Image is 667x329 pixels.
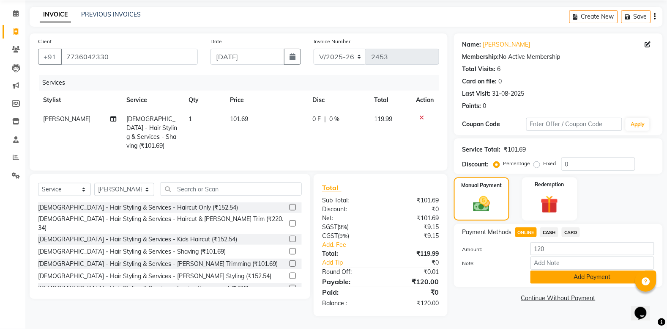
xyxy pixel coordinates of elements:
[230,115,248,123] span: 101.69
[462,53,499,61] div: Membership:
[380,276,445,287] div: ₹120.00
[562,227,580,237] span: CARD
[307,91,369,110] th: Disc
[499,77,502,86] div: 0
[316,276,380,287] div: Payable:
[468,194,495,214] img: _cash.svg
[314,38,350,45] label: Invoice Number
[38,38,52,45] label: Client
[462,102,481,111] div: Points:
[462,120,526,129] div: Coupon Code
[492,89,525,98] div: 31-08-2025
[462,65,496,74] div: Total Visits:
[462,145,501,154] div: Service Total:
[462,40,481,49] div: Name:
[316,223,380,232] div: ( )
[38,235,237,244] div: [DEMOGRAPHIC_DATA] - Hair Styling & Services - Kids Haircut (₹152.54)
[161,182,302,196] input: Search or Scan
[503,160,530,167] label: Percentage
[322,232,338,240] span: CGST
[544,160,556,167] label: Fixed
[569,10,618,23] button: Create New
[530,257,654,270] input: Add Note
[316,258,391,267] a: Add Tip
[183,91,225,110] th: Qty
[38,247,226,256] div: [DEMOGRAPHIC_DATA] - Hair Styling & Services - Shaving (₹101.69)
[530,271,654,284] button: Add Payment
[380,249,445,258] div: ₹119.99
[631,295,659,321] iframe: chat widget
[316,232,380,241] div: ( )
[380,223,445,232] div: ₹9.15
[535,194,564,216] img: _gift.svg
[322,223,337,231] span: SGST
[40,7,71,22] a: INVOICE
[380,268,445,276] div: ₹0.01
[391,258,446,267] div: ₹0
[38,260,278,268] div: [DEMOGRAPHIC_DATA] - Hair Styling & Services - [PERSON_NAME] Trimming (₹101.69)
[316,214,380,223] div: Net:
[38,203,238,212] div: [DEMOGRAPHIC_DATA] - Hair Styling & Services - Haircut Only (₹152.54)
[530,242,654,255] input: Amount
[316,249,380,258] div: Total:
[483,40,530,49] a: [PERSON_NAME]
[189,115,192,123] span: 1
[411,91,439,110] th: Action
[339,224,347,230] span: 9%
[535,181,564,188] label: Redemption
[461,182,502,189] label: Manual Payment
[39,75,446,91] div: Services
[38,215,286,232] div: [DEMOGRAPHIC_DATA] - Hair Styling & Services - Haircut & [PERSON_NAME] Trim (₹220.34)
[43,115,90,123] span: [PERSON_NAME]
[462,160,489,169] div: Discount:
[369,91,411,110] th: Total
[38,272,271,281] div: [DEMOGRAPHIC_DATA] - Hair Styling & Services - [PERSON_NAME] Styling (₹152.54)
[626,118,650,131] button: Apply
[540,227,558,237] span: CASH
[339,232,347,239] span: 9%
[456,246,524,253] label: Amount:
[324,115,326,124] span: |
[38,284,249,293] div: [DEMOGRAPHIC_DATA] - Hair Styling & Services - Ironing (Temporary) (₹400)
[462,53,654,61] div: No Active Membership
[61,49,198,65] input: Search by Name/Mobile/Email/Code
[380,214,445,223] div: ₹101.69
[380,232,445,241] div: ₹9.15
[462,89,491,98] div: Last Visit:
[127,115,178,149] span: [DEMOGRAPHIC_DATA] - Hair Styling & Services - Shaving (₹101.69)
[462,228,512,237] span: Payment Methods
[316,241,446,249] a: Add. Fee
[316,205,380,214] div: Discount:
[456,294,661,303] a: Continue Without Payment
[122,91,184,110] th: Service
[312,115,321,124] span: 0 F
[322,183,342,192] span: Total
[380,287,445,297] div: ₹0
[316,268,380,276] div: Round Off:
[380,205,445,214] div: ₹0
[462,77,497,86] div: Card on file:
[225,91,307,110] th: Price
[316,287,380,297] div: Paid:
[375,115,393,123] span: 119.99
[456,260,524,267] label: Note:
[380,196,445,205] div: ₹101.69
[515,227,537,237] span: ONLINE
[498,65,501,74] div: 6
[38,49,62,65] button: +91
[316,196,380,205] div: Sub Total:
[316,299,380,308] div: Balance :
[38,91,122,110] th: Stylist
[483,102,487,111] div: 0
[81,11,141,18] a: PREVIOUS INVOICES
[380,299,445,308] div: ₹120.00
[210,38,222,45] label: Date
[504,145,526,154] div: ₹101.69
[621,10,651,23] button: Save
[526,118,622,131] input: Enter Offer / Coupon Code
[329,115,339,124] span: 0 %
